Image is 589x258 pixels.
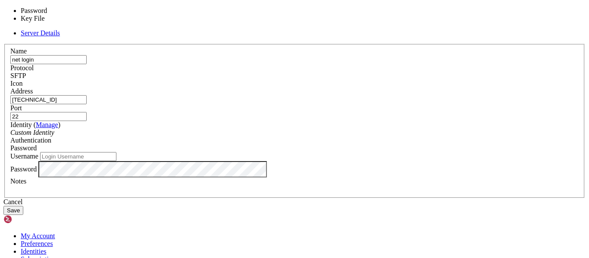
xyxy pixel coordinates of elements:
div: Cancel [3,198,586,206]
x-row: Wrong or missing login information [3,3,476,11]
div: (0, 1) [3,11,7,19]
label: Identity [10,121,60,128]
label: Protocol [10,64,34,71]
span: ( ) [34,121,60,128]
i: Custom Identity [10,129,54,136]
input: Host Name or IP [10,95,87,104]
label: Password [10,165,37,172]
div: SFTP [10,72,579,80]
a: Identities [21,248,47,255]
div: Password [10,144,579,152]
input: Login Username [40,152,116,161]
label: Authentication [10,137,51,144]
label: Username [10,152,38,160]
div: Custom Identity [10,129,579,137]
input: Port Number [10,112,87,121]
a: My Account [21,232,55,239]
a: Manage [36,121,58,128]
img: Shellngn [3,215,53,224]
label: Icon [10,80,22,87]
span: SFTP [10,72,26,79]
button: Save [3,206,23,215]
span: Password [10,144,37,152]
x-row: FATAL ERROR: Host is unreachable [3,3,476,11]
a: Server Details [21,29,60,37]
label: Notes [10,177,26,185]
input: Server Name [10,55,87,64]
label: Address [10,87,33,95]
label: Port [10,104,22,112]
li: Key File [21,15,92,22]
li: Password [21,7,92,15]
a: Preferences [21,240,53,247]
label: Name [10,47,27,55]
